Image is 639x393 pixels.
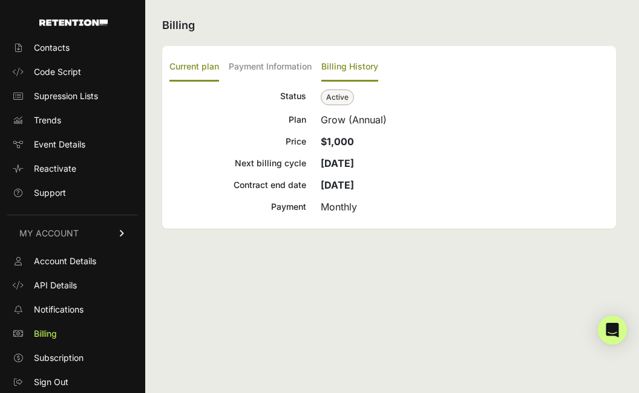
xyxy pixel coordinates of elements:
[34,376,68,388] span: Sign Out
[7,324,138,343] a: Billing
[321,200,609,214] div: Monthly
[34,304,84,316] span: Notifications
[169,156,306,171] div: Next billing cycle
[321,53,378,82] label: Billing History
[321,89,354,105] span: Active
[34,279,77,291] span: API Details
[321,135,354,148] strong: $1,000
[321,157,354,169] strong: [DATE]
[169,134,306,149] div: Price
[321,179,354,191] strong: [DATE]
[34,66,81,78] span: Code Script
[34,328,57,340] span: Billing
[7,372,138,392] a: Sign Out
[7,62,138,82] a: Code Script
[7,159,138,178] a: Reactivate
[34,42,70,54] span: Contacts
[34,255,96,267] span: Account Details
[7,276,138,295] a: API Details
[39,19,108,26] img: Retention.com
[169,178,306,192] div: Contract end date
[321,112,609,127] div: Grow (Annual)
[169,53,219,82] label: Current plan
[7,215,138,252] a: MY ACCOUNT
[7,348,138,368] a: Subscription
[34,138,85,151] span: Event Details
[34,114,61,126] span: Trends
[34,90,98,102] span: Supression Lists
[7,135,138,154] a: Event Details
[34,163,76,175] span: Reactivate
[7,38,138,57] a: Contacts
[7,111,138,130] a: Trends
[19,227,79,239] span: MY ACCOUNT
[7,252,138,271] a: Account Details
[7,183,138,203] a: Support
[169,89,306,105] div: Status
[34,187,66,199] span: Support
[7,300,138,319] a: Notifications
[162,17,616,34] h2: Billing
[598,316,627,345] div: Open Intercom Messenger
[34,352,84,364] span: Subscription
[169,112,306,127] div: Plan
[7,86,138,106] a: Supression Lists
[169,200,306,214] div: Payment
[229,53,312,82] label: Payment Information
